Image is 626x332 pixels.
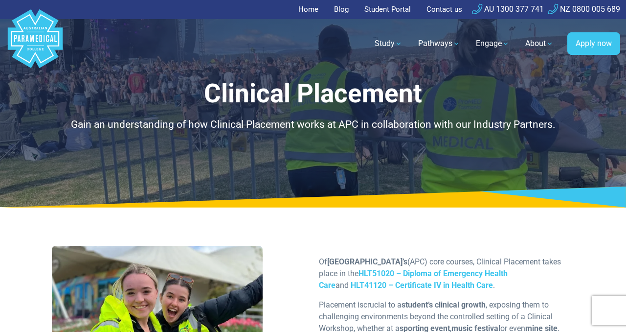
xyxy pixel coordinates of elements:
strong: student’s clinical growth [402,300,486,309]
a: Study [369,30,408,57]
a: NZ 0800 005 689 [548,4,620,14]
a: AU 1300 377 741 [472,4,544,14]
a: Apply now [567,32,620,55]
a: Australian Paramedical College [6,19,65,69]
a: HLT51020 – Diploma of Emergency Health Care [319,269,508,290]
a: Pathways [412,30,466,57]
span: . [493,281,495,290]
p: Gain an understanding of how Clinical Placement works at APC in collaboration with our Industry P... [52,117,574,133]
a: Engage [470,30,515,57]
a: HLT41120 – Certificate IV in Health Care [351,281,493,290]
a: About [519,30,559,57]
span: Placement is [319,300,363,309]
strong: [GEOGRAPHIC_DATA]’s [327,257,407,266]
span: Of (APC) core courses, Clinical Placement takes place in the [319,257,561,278]
span: and [335,281,349,290]
h1: Clinical Placement [52,78,574,109]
